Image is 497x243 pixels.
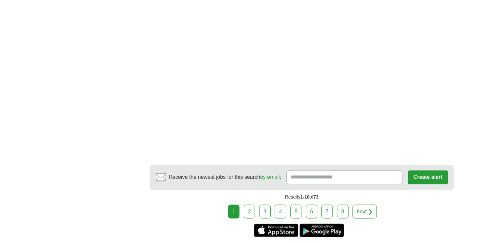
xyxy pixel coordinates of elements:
[275,204,286,218] a: 4
[300,224,344,237] a: Get the Android app
[169,173,281,181] span: Receive the newest jobs for this search :
[254,224,298,237] a: Get the iPhone app
[290,204,302,218] a: 5
[228,204,239,218] div: 1
[321,204,333,218] a: 7
[313,194,319,200] span: 73
[259,204,271,218] a: 3
[300,194,309,200] span: 1-10
[306,204,317,218] a: 6
[150,190,454,204] div: Results of
[260,174,280,180] a: by email
[352,204,377,218] a: next ❯
[408,170,448,184] button: Create alert
[337,204,349,218] a: 8
[244,204,255,218] a: 2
